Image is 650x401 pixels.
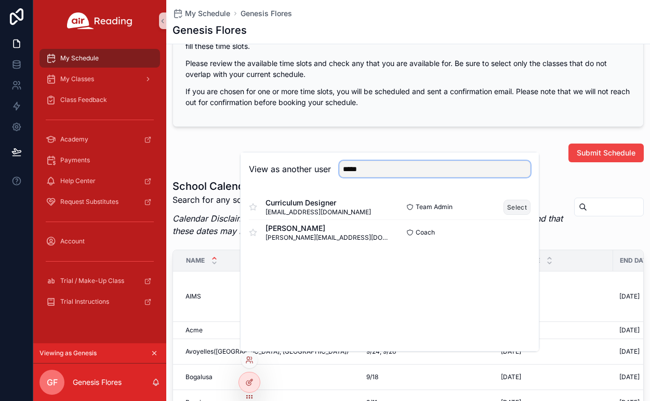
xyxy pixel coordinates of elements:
[366,373,378,381] span: 9/18
[173,193,566,206] p: Search for any school by name
[577,148,635,158] span: Submit Schedule
[416,228,435,237] span: Coach
[619,326,640,334] span: [DATE]
[185,86,631,108] p: If you are chosen for one or more time slots, you will be scheduled and sent a confirmation email...
[249,163,331,175] h2: View as another user
[60,297,109,306] span: Trial Instructions
[173,179,566,193] h1: School Calendar
[60,198,118,206] span: Request Substitutes
[619,292,640,301] span: [DATE]
[185,292,201,301] span: AIMS
[33,42,166,325] div: scrollable content
[619,373,640,381] span: [DATE]
[266,223,390,234] span: [PERSON_NAME]
[39,49,160,68] a: My Schedule
[366,347,396,356] span: 9/24, 9/26
[39,70,160,88] a: My Classes
[568,144,644,162] button: Submit Schedule
[501,347,521,356] span: [DATE]
[185,373,213,381] span: Bogalusa
[39,90,160,109] a: Class Feedback
[416,203,453,211] span: Team Admin
[266,208,371,216] span: [EMAIL_ADDRESS][DOMAIN_NAME]
[39,130,160,149] a: Academy
[503,200,530,215] button: Select
[185,58,631,80] p: Please review the available time slots and check any that you are available for. Be sure to selec...
[185,8,230,19] span: My Schedule
[241,8,292,19] a: Genesis Flores
[619,347,640,356] span: [DATE]
[39,292,160,311] a: Trial Instructions
[60,54,99,62] span: My Schedule
[173,8,230,19] a: My Schedule
[501,373,521,381] span: [DATE]
[39,151,160,170] a: Payments
[173,23,247,37] h1: Genesis Flores
[67,12,132,29] img: App logo
[39,172,160,190] a: Help Center
[60,277,124,285] span: Trial / Make-Up Class
[60,237,85,245] span: Account
[73,377,122,387] p: Genesis Flores
[39,232,160,251] a: Account
[173,213,563,236] em: Calendar Disclaimer: We do our best to plan around school schedules, but please keep in mind that...
[39,271,160,290] a: Trial / Make-Up Class
[266,234,390,242] span: [PERSON_NAME][EMAIL_ADDRESS][DOMAIN_NAME]
[60,156,90,164] span: Payments
[39,349,97,357] span: Viewing as Genesis
[39,192,160,211] a: Request Substitutes
[186,256,205,265] span: Name
[185,326,203,334] span: Acme
[47,376,58,389] span: GF
[266,198,371,208] span: Curriculum Designer
[60,135,88,144] span: Academy
[60,177,96,185] span: Help Center
[60,96,107,104] span: Class Feedback
[60,75,94,83] span: My Classes
[185,347,349,356] span: Avoyelles([GEOGRAPHIC_DATA], [GEOGRAPHIC_DATA])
